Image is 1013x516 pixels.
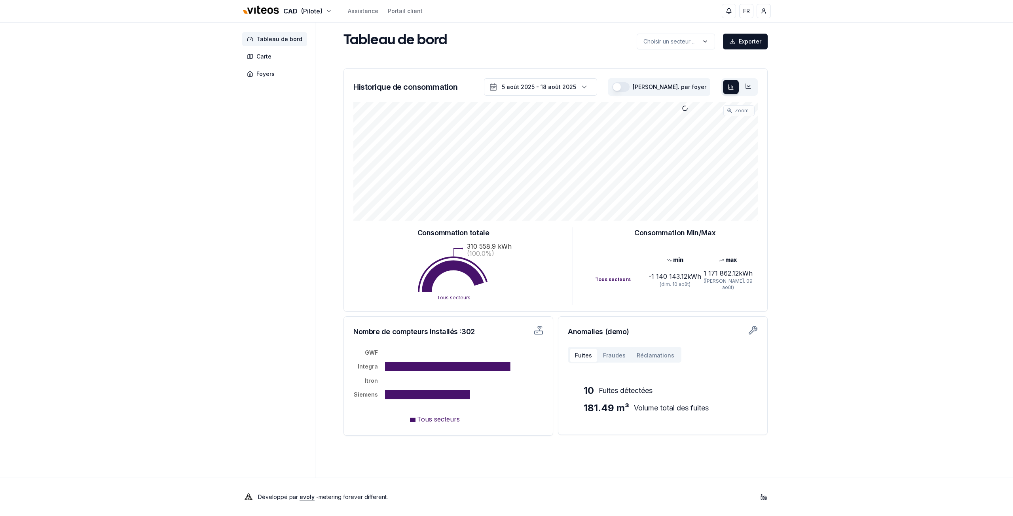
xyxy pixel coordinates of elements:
[348,7,378,15] a: Assistance
[502,83,576,91] div: 5 août 2025 - 18 août 2025
[739,4,753,18] button: FR
[242,49,310,64] a: Carte
[365,349,378,356] tspan: GWF
[702,268,755,278] div: 1 171 862.12 kWh
[743,7,750,15] span: FR
[637,34,715,49] button: label
[358,363,378,370] tspan: Integra
[568,326,758,337] h3: Anomalies (demo)
[648,256,701,264] div: min
[467,249,494,257] text: (100.0%)
[598,348,631,363] button: Fraudes
[633,84,706,90] label: [PERSON_NAME]. par foyer
[634,227,715,238] h3: Consommation Min/Max
[417,415,460,423] span: Tous secteurs
[300,493,315,500] a: evoly
[242,32,310,46] a: Tableau de bord
[702,256,755,264] div: max
[343,33,447,49] h1: Tableau de bord
[417,227,489,238] h3: Consommation totale
[723,34,768,49] button: Exporter
[365,377,378,384] tspan: Itron
[353,81,457,93] h3: Historique de consommation
[584,384,594,397] span: 10
[283,6,298,16] span: CAD
[388,7,423,15] a: Portail client
[631,348,680,363] button: Réclamations
[301,6,322,16] span: (Pilote)
[242,1,280,20] img: Viteos - CAD Logo
[595,276,648,283] div: Tous secteurs
[354,391,378,398] tspan: Siemens
[242,491,255,503] img: Evoly Logo
[634,403,709,414] span: Volume total des fuites
[643,38,696,45] p: Choisir un secteur ...
[599,385,653,396] span: Fuites détectées
[735,108,749,114] span: Zoom
[256,35,302,43] span: Tableau de bord
[258,491,388,503] p: Développé par - metering forever different .
[584,402,629,414] span: 181.49 m³
[484,78,597,96] button: 5 août 2025 - 18 août 2025
[702,278,755,291] div: ([PERSON_NAME]. 09 août)
[353,326,491,337] h3: Nombre de compteurs installés : 302
[242,67,310,81] a: Foyers
[256,70,275,78] span: Foyers
[242,3,332,20] button: CAD(Pilote)
[648,272,701,281] div: -1 140 143.12 kWh
[256,53,271,60] span: Carte
[436,295,470,301] text: Tous secteurs
[467,242,512,250] text: 310 558.9 kWh
[648,281,701,287] div: (dim. 10 août)
[569,348,598,363] button: Fuites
